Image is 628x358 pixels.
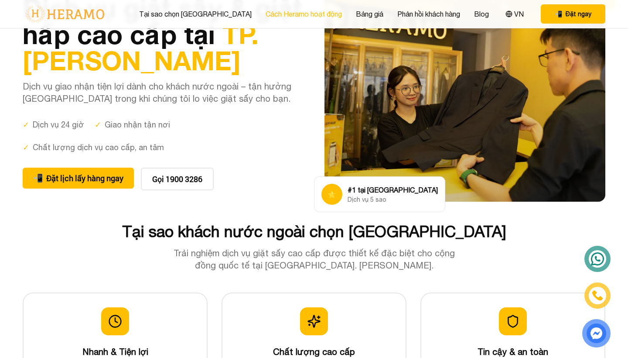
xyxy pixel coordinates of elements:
div: Giao nhận tận nơi [95,119,170,131]
h2: Tại sao khách nước ngoài chọn [GEOGRAPHIC_DATA] [23,223,605,240]
button: phone Đặt lịch lấy hàng ngay [23,168,134,189]
span: ✓ [23,141,29,154]
div: Dịch vụ 24 giờ [23,119,84,131]
span: ✓ [23,119,29,131]
a: Tại sao chọn [GEOGRAPHIC_DATA] [139,9,252,19]
span: TP. [PERSON_NAME] [23,18,259,76]
a: Bảng giá [356,9,383,19]
p: Dịch vụ giao nhận tiện lợi dành cho khách nước ngoài – tận hưởng [GEOGRAPHIC_DATA] trong khi chún... [23,80,304,105]
img: logo-with-text.png [23,5,107,23]
button: phone Đặt ngay [541,4,605,24]
a: Cách Heramo hoạt động [266,9,342,19]
span: Đặt ngay [566,10,591,18]
a: Phản hồi khách hàng [397,9,460,19]
img: phone-icon [592,290,604,301]
span: ✓ [95,119,101,131]
button: VN [503,8,526,20]
div: #1 tại [GEOGRAPHIC_DATA] [348,185,438,195]
p: Trải nghiệm dịch vụ giặt sấy cao cấp được thiết kế đặc biệt cho cộng đồng quốc tế tại [GEOGRAPHIC... [167,247,461,272]
span: phone [555,10,562,18]
button: Gọi 1900 3286 [141,168,214,190]
div: Chất lượng dịch vụ cao cấp, an tâm [23,141,164,154]
a: phone-icon [585,283,609,307]
span: phone [33,172,43,184]
h3: Nhanh & Tiện lợi [38,346,193,358]
div: Dịch vụ 5 sao [348,195,438,204]
h3: Chất lượng cao cấp [236,346,392,358]
a: Blog [474,9,489,19]
span: star [328,189,336,200]
h3: Tin cậy & an toàn [435,346,590,358]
